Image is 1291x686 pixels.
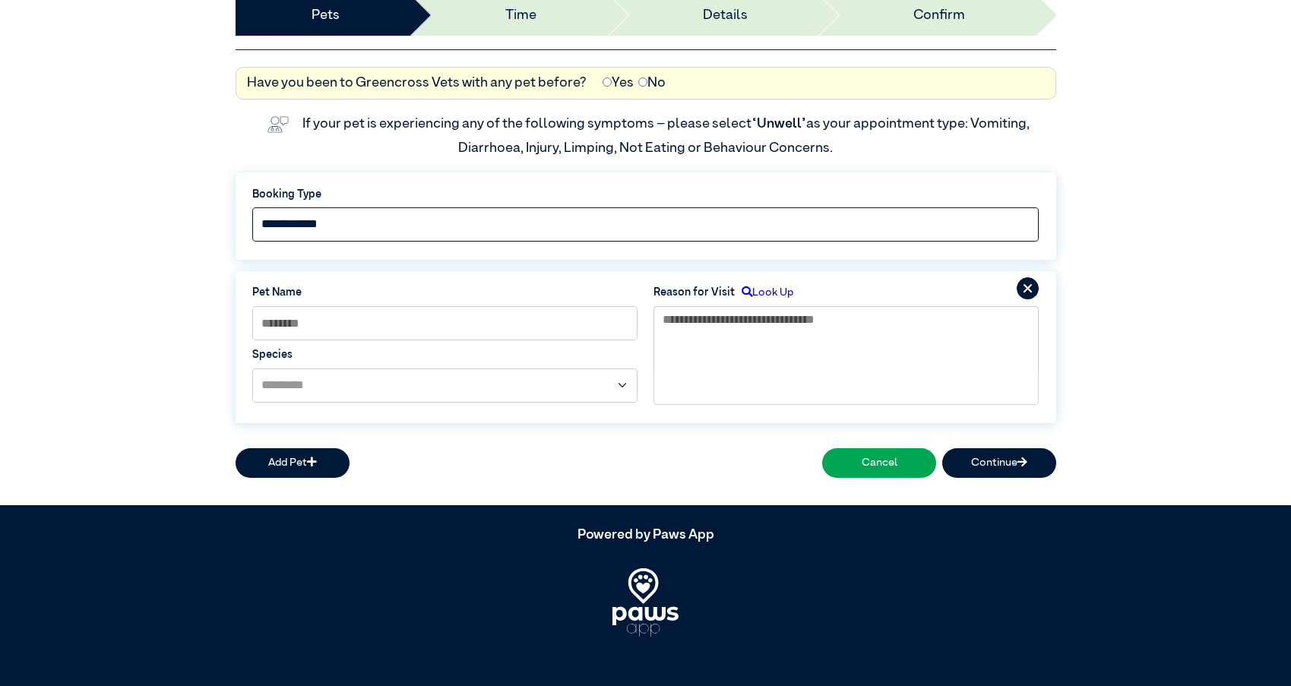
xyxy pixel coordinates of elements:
h5: Powered by Paws App [236,527,1056,544]
img: vet [261,111,294,138]
a: Pets [312,5,340,26]
input: No [638,77,647,87]
label: Look Up [735,285,793,302]
button: Continue [942,448,1056,479]
label: Booking Type [252,187,1039,204]
span: “Unwell” [752,117,806,131]
label: If your pet is experiencing any of the following symptoms – please select as your appointment typ... [302,117,1032,155]
label: Yes [603,73,634,93]
label: Species [252,347,638,364]
button: Cancel [822,448,936,479]
label: No [638,73,666,93]
label: Reason for Visit [653,285,735,302]
button: Add Pet [236,448,350,479]
input: Yes [603,77,612,87]
label: Pet Name [252,285,638,302]
img: PawsApp [612,568,678,637]
label: Have you been to Greencross Vets with any pet before? [247,73,587,93]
